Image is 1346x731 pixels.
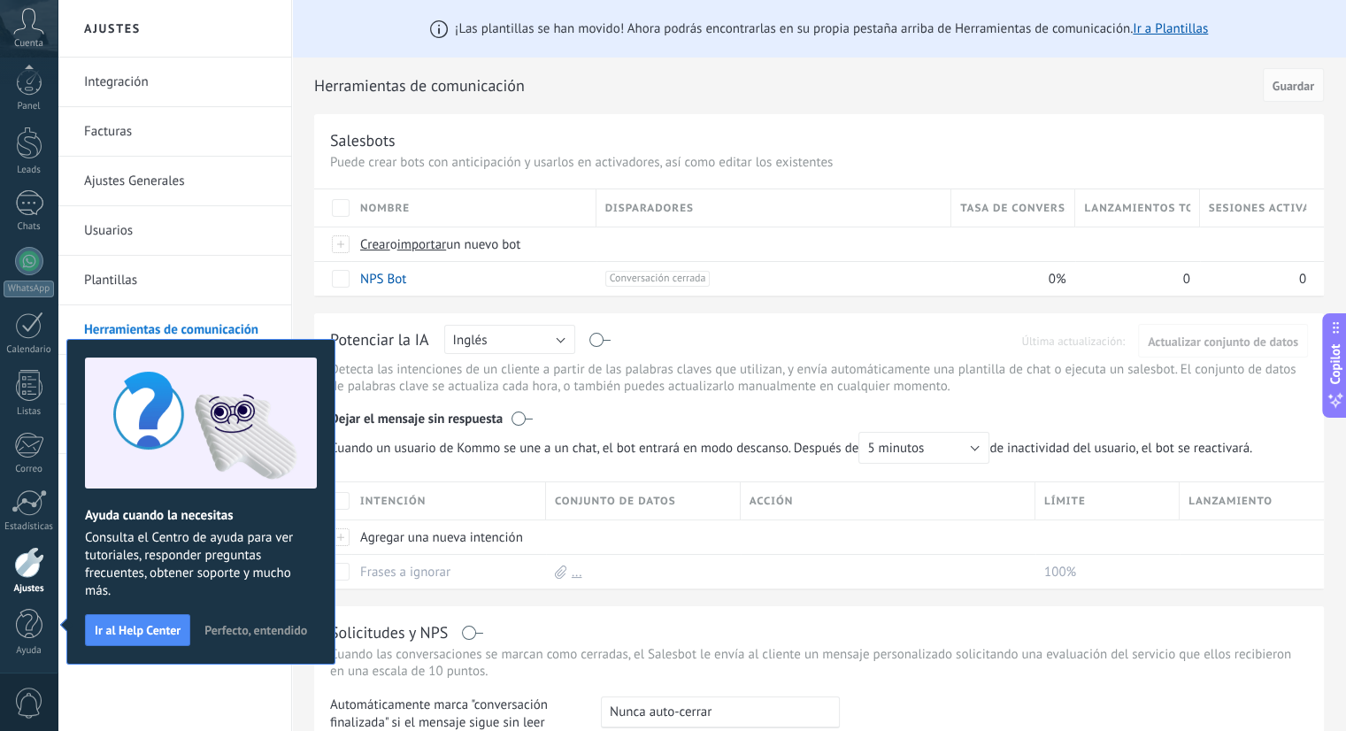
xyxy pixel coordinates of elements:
[555,493,676,510] span: Conjunto de datos
[4,406,55,418] div: Listas
[1044,493,1086,510] span: Límite
[314,68,1257,104] h2: Herramientas de comunicación
[610,704,711,720] span: Nunca auto-cerrar
[858,432,989,464] button: 5 minutos
[1200,262,1306,296] div: 0
[1133,20,1208,37] a: Ir a Plantillas
[351,520,537,554] div: Agregar una nueva intención
[84,206,273,256] a: Usuarios
[605,200,694,217] span: Disparadores
[330,646,1308,680] p: Cuando las conversaciones se marcan como cerradas, el Salesbot le envía al cliente un mensaje per...
[4,165,55,176] div: Leads
[84,58,273,107] a: Integración
[95,624,181,636] span: Ir al Help Center
[58,305,291,355] li: Herramientas de comunicación
[84,107,273,157] a: Facturas
[196,617,315,643] button: Perfecto, entendido
[330,154,1308,171] p: Puede crear bots con anticipación y usarlos en activadores, así como editar los existentes
[397,236,447,253] span: importar
[4,521,55,533] div: Estadísticas
[572,564,582,581] a: ...
[867,440,924,457] span: 5 minutos
[4,464,55,475] div: Correo
[58,107,291,157] li: Facturas
[960,200,1065,217] span: Tasa de conversión
[453,332,488,349] span: Inglés
[330,329,429,352] div: Potenciar la IA
[58,206,291,256] li: Usuarios
[84,256,273,305] a: Plantillas
[360,236,390,253] span: Crear
[1273,80,1314,92] span: Guardar
[1035,555,1171,589] div: 100%
[360,271,406,288] a: NPS Bot
[330,432,989,464] span: Cuando un usuario de Kommo se une a un chat, el bot entrará en modo descanso. Después de
[330,432,1262,464] span: de inactividad del usuario, el bot se reactivará.
[84,157,273,206] a: Ajustes Generales
[360,493,426,510] span: Intención
[360,564,450,581] a: Frases a ignorar
[446,236,520,253] span: un nuevo bot
[1075,262,1190,296] div: 0
[4,645,55,657] div: Ayuda
[1263,68,1324,102] button: Guardar
[4,583,55,595] div: Ajustes
[1188,493,1273,510] span: Lanzamiento
[85,507,317,524] h2: Ayuda cuando la necesitas
[4,221,55,233] div: Chats
[1327,344,1344,385] span: Copilot
[58,58,291,107] li: Integración
[85,614,190,646] button: Ir al Help Center
[85,529,317,600] span: Consulta el Centro de ayuda para ver tutoriales, responder preguntas frecuentes, obtener soporte ...
[14,38,43,50] span: Cuenta
[330,130,396,150] div: Salesbots
[204,624,307,636] span: Perfecto, entendido
[444,325,575,354] button: Inglés
[360,200,410,217] span: Nombre
[1044,564,1076,581] span: 100%
[605,271,711,287] span: Conversación cerrada
[4,281,54,297] div: WhatsApp
[1182,271,1189,288] span: 0
[4,344,55,356] div: Calendario
[4,101,55,112] div: Panel
[1299,271,1306,288] span: 0
[84,305,273,355] a: Herramientas de comunicación
[455,20,1208,37] span: ¡Las plantillas se han movido! Ahora podrás encontrarlas en su propia pestaña arriba de Herramien...
[390,236,397,253] span: o
[951,262,1066,296] div: 0%
[1049,271,1066,288] span: 0%
[750,493,794,510] span: Acción
[1084,200,1189,217] span: Lanzamientos totales
[58,157,291,206] li: Ajustes Generales
[1209,200,1306,217] span: Sesiones activas
[330,398,1308,432] div: Dejar el mensaje sin respuesta
[58,256,291,305] li: Plantillas
[330,622,448,643] div: Solicitudes y NPS
[330,361,1308,395] p: Detecta las intenciones de un cliente a partir de las palabras claves que utilizan, y envía autom...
